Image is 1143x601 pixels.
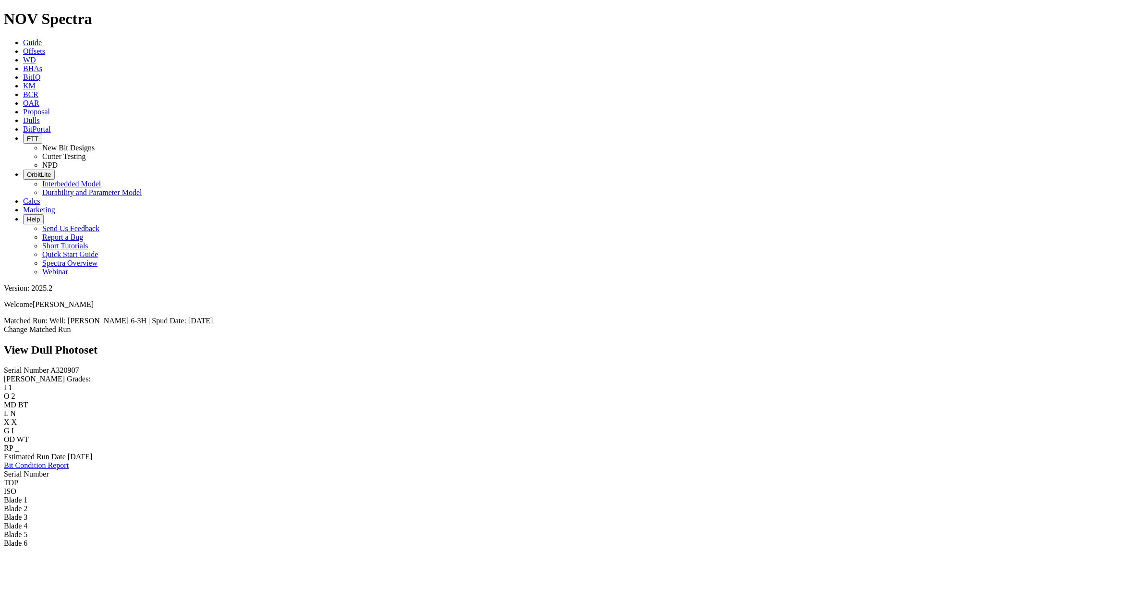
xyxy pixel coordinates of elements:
[42,180,101,188] a: Interbedded Model
[27,135,38,142] span: FTT
[42,242,88,250] a: Short Tutorials
[23,125,51,133] a: BitPortal
[68,453,93,461] span: [DATE]
[27,216,40,223] span: Help
[23,38,42,47] a: Guide
[23,64,42,73] a: BHAs
[4,418,10,426] label: X
[42,250,98,258] a: Quick Start Guide
[42,188,142,196] a: Durability and Parameter Model
[10,409,16,417] span: N
[42,152,86,160] a: Cutter Testing
[27,171,51,178] span: OrbitLite
[42,259,97,267] a: Spectra Overview
[12,418,17,426] span: X
[4,325,71,333] a: Change Matched Run
[23,116,40,124] a: Dulls
[49,317,213,325] span: Well: [PERSON_NAME] 6-3H | Spud Date: [DATE]
[23,82,36,90] a: KM
[23,47,45,55] a: Offsets
[4,470,49,478] span: Serial Number
[23,108,50,116] a: Proposal
[15,444,19,452] span: _
[23,90,38,98] a: BCR
[4,444,13,452] label: RP
[4,453,66,461] label: Estimated Run Date
[4,383,6,392] label: I
[8,383,12,392] span: 1
[4,375,1139,383] div: [PERSON_NAME] Grades:
[4,496,27,504] span: Blade 1
[23,170,55,180] button: OrbitLite
[42,144,95,152] a: New Bit Designs
[12,392,15,400] span: 2
[4,461,69,469] a: Bit Condition Report
[4,539,27,547] span: Blade 6
[12,427,14,435] span: I
[4,487,16,495] span: ISO
[4,392,10,400] label: O
[4,366,49,374] label: Serial Number
[4,10,1139,28] h1: NOV Spectra
[42,268,68,276] a: Webinar
[4,300,1139,309] p: Welcome
[23,73,40,81] a: BitIQ
[4,284,1139,293] div: Version: 2025.2
[18,401,28,409] span: BT
[42,233,83,241] a: Report a Bug
[4,513,27,521] span: Blade 3
[4,530,27,539] span: Blade 5
[23,214,44,224] button: Help
[4,427,10,435] label: G
[4,317,48,325] span: Matched Run:
[50,366,79,374] span: A320907
[23,197,40,205] a: Calcs
[4,478,18,487] span: TOP
[4,409,8,417] label: L
[23,134,42,144] button: FTT
[4,435,15,443] label: OD
[23,99,39,107] a: OAR
[17,435,29,443] span: WT
[33,300,94,308] span: [PERSON_NAME]
[42,224,99,233] a: Send Us Feedback
[4,522,27,530] span: Blade 4
[23,56,36,64] a: WD
[4,504,27,513] span: Blade 2
[42,161,58,169] a: NPD
[23,206,55,214] a: Marketing
[4,401,16,409] label: MD
[4,343,1139,356] h2: View Dull Photoset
